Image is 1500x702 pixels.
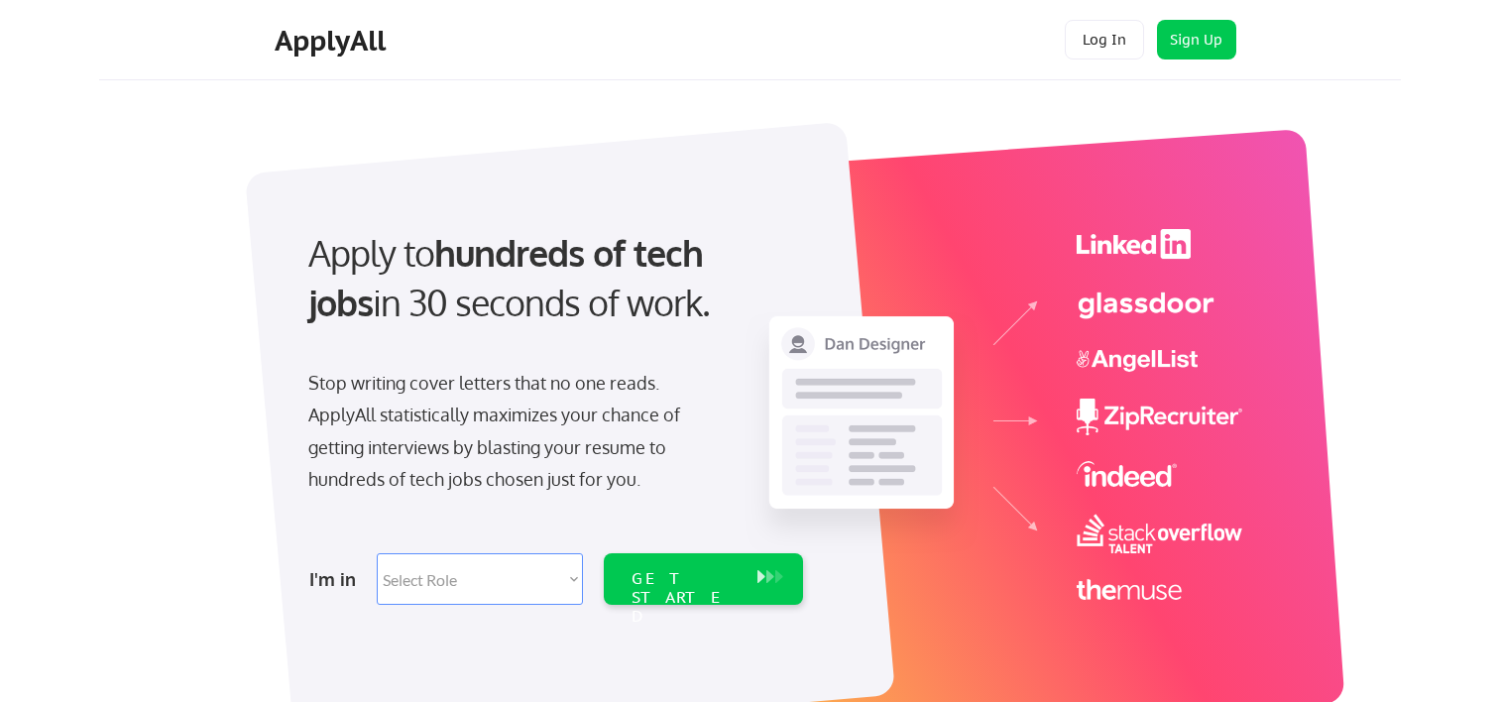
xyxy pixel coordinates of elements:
[632,569,738,627] div: GET STARTED
[275,24,392,58] div: ApplyAll
[308,228,795,328] div: Apply to in 30 seconds of work.
[308,367,716,496] div: Stop writing cover letters that no one reads. ApplyAll statistically maximizes your chance of get...
[1157,20,1236,59] button: Sign Up
[1065,20,1144,59] button: Log In
[309,563,365,595] div: I'm in
[308,230,712,324] strong: hundreds of tech jobs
